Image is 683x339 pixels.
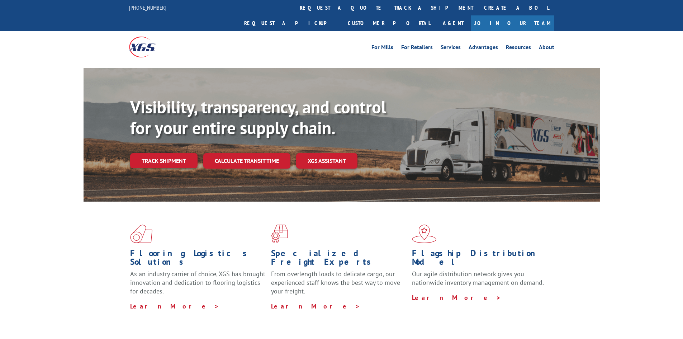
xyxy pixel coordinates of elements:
a: Join Our Team [471,15,554,31]
img: xgs-icon-focused-on-flooring-red [271,225,288,243]
a: For Mills [371,44,393,52]
b: Visibility, transparency, and control for your entire supply chain. [130,96,386,139]
a: Advantages [469,44,498,52]
h1: Flooring Logistics Solutions [130,249,266,270]
a: Calculate transit time [203,153,290,169]
h1: Specialized Freight Experts [271,249,407,270]
h1: Flagship Distribution Model [412,249,547,270]
a: Track shipment [130,153,198,168]
a: Learn More > [412,293,501,302]
p: From overlength loads to delicate cargo, our experienced staff knows the best way to move your fr... [271,270,407,302]
a: Resources [506,44,531,52]
a: Customer Portal [342,15,436,31]
a: Agent [436,15,471,31]
a: Learn More > [271,302,360,310]
a: XGS ASSISTANT [296,153,357,169]
a: [PHONE_NUMBER] [129,4,166,11]
a: Services [441,44,461,52]
img: xgs-icon-flagship-distribution-model-red [412,225,437,243]
a: Learn More > [130,302,219,310]
img: xgs-icon-total-supply-chain-intelligence-red [130,225,152,243]
a: About [539,44,554,52]
span: Our agile distribution network gives you nationwide inventory management on demand. [412,270,544,287]
span: As an industry carrier of choice, XGS has brought innovation and dedication to flooring logistics... [130,270,265,295]
a: For Retailers [401,44,433,52]
a: Request a pickup [239,15,342,31]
